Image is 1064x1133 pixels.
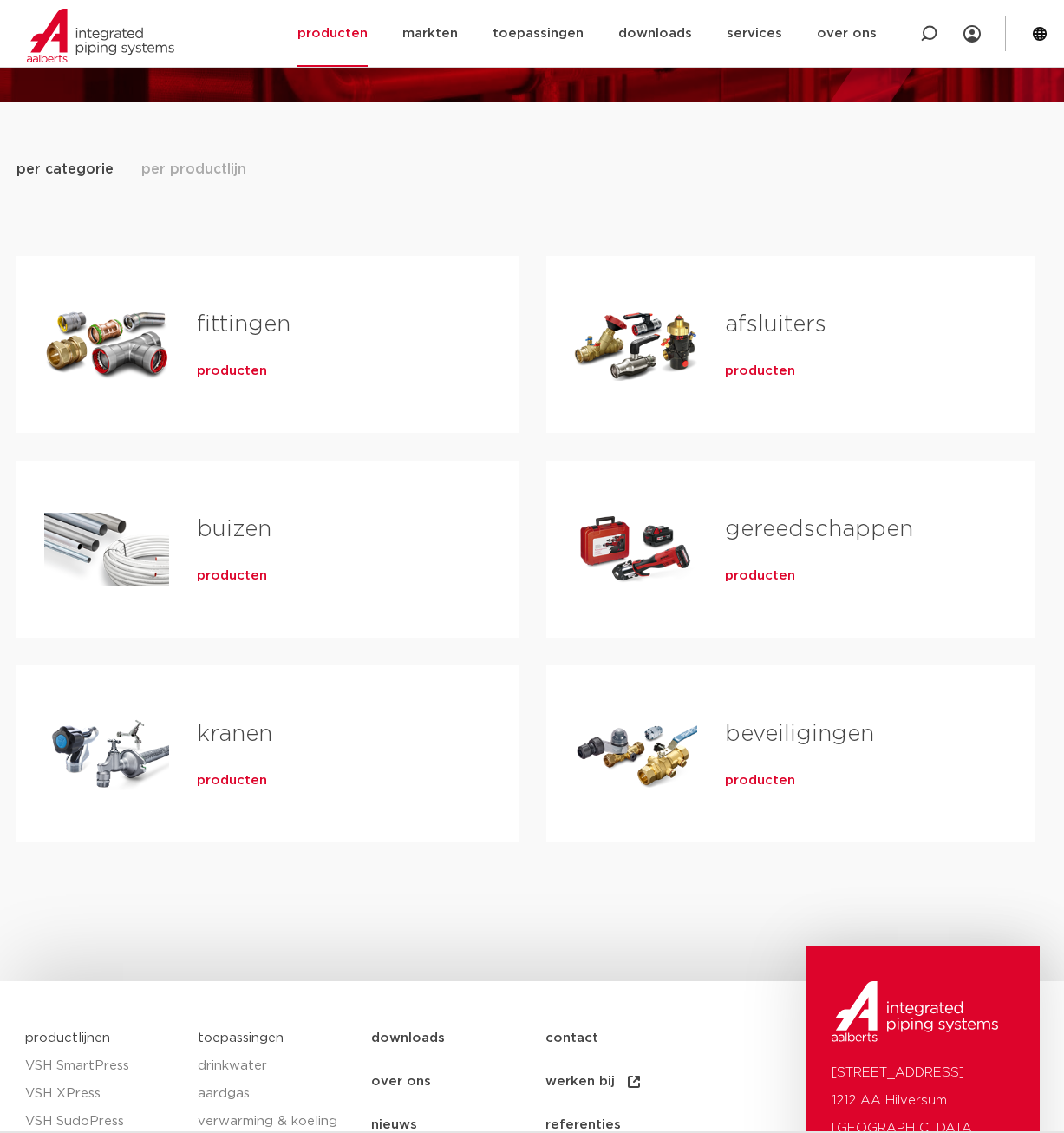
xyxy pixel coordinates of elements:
[197,313,290,336] a: fittingen
[197,723,272,745] a: kranen
[725,363,795,380] a: producten
[198,1080,354,1108] a: aardgas
[25,1052,181,1080] a: VSH SmartPress
[141,159,246,180] span: per productlijn
[725,313,826,336] a: afsluiters
[725,518,913,540] a: gereedschappen
[197,772,267,789] a: producten
[25,1031,110,1045] a: productlijnen
[197,363,267,380] a: producten
[16,159,114,180] span: per categorie
[545,1060,720,1104] a: werken bij
[371,1060,545,1104] a: over ons
[371,1017,545,1060] a: downloads
[198,1052,354,1080] a: drinkwater
[198,1031,284,1045] a: toepassingen
[725,723,874,745] a: beveiligingen
[25,1080,181,1108] a: VSH XPress
[197,518,271,540] a: buizen
[725,772,795,789] a: producten
[545,1017,720,1060] a: contact
[725,567,795,585] a: producten
[16,158,1048,870] div: Tabs. Open items met enter of spatie, sluit af met escape en navigeer met de pijltoetsen.
[197,567,267,585] a: producten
